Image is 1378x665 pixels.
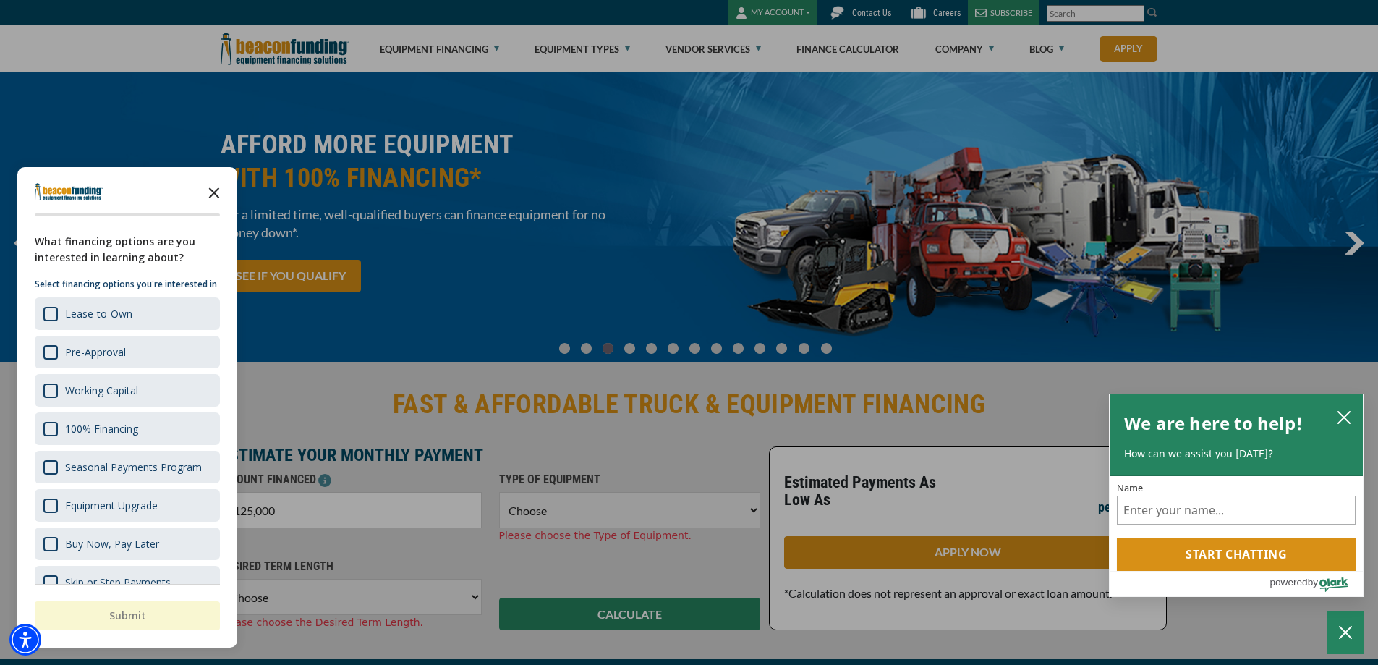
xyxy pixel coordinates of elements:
div: Equipment Upgrade [35,489,220,522]
button: Close Chatbox [1327,611,1364,654]
div: Pre-Approval [65,345,126,359]
span: powered [1269,573,1307,591]
button: Start chatting [1117,538,1356,571]
div: Skip or Step Payments [35,566,220,598]
div: Seasonal Payments Program [65,460,202,474]
div: Survey [17,167,237,648]
a: Powered by Olark [1269,572,1363,596]
button: close chatbox [1332,407,1356,427]
button: Submit [35,601,220,630]
div: Buy Now, Pay Later [35,528,220,560]
div: Buy Now, Pay Later [65,537,159,551]
input: Name [1117,496,1356,525]
label: Name [1117,483,1356,493]
div: Equipment Upgrade [65,499,158,512]
button: Close the survey [200,177,229,206]
p: How can we assist you [DATE]? [1124,446,1348,461]
img: Company logo [35,183,103,200]
h2: We are here to help! [1124,409,1303,438]
div: Lease-to-Own [35,297,220,330]
div: What financing options are you interested in learning about? [35,234,220,266]
div: 100% Financing [35,412,220,445]
div: Accessibility Menu [9,624,41,656]
div: Working Capital [65,384,138,397]
div: Seasonal Payments Program [35,451,220,483]
div: Pre-Approval [35,336,220,368]
span: by [1308,573,1318,591]
div: Working Capital [35,374,220,407]
div: 100% Financing [65,422,138,436]
div: olark chatbox [1109,394,1364,598]
p: Select financing options you're interested in [35,277,220,292]
div: Lease-to-Own [65,307,132,321]
div: Skip or Step Payments [65,575,171,589]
